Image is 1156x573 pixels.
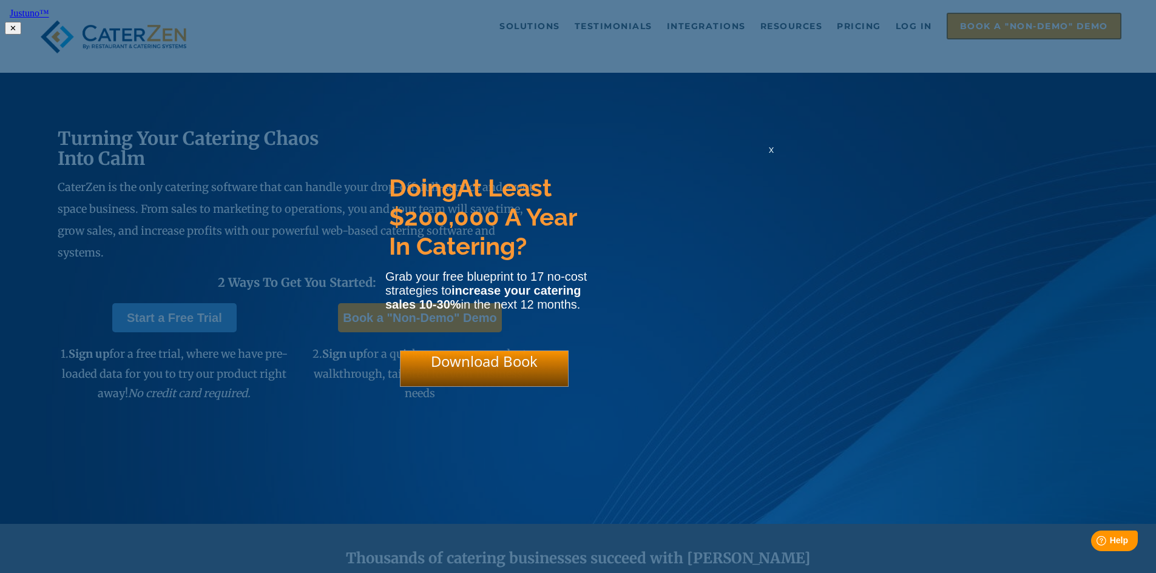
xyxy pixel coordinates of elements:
[5,22,21,35] button: ✕
[385,270,587,311] span: Grab your free blueprint to 17 no-cost strategies to in the next 12 months.
[385,284,581,311] strong: increase your catering sales 10-30%
[762,144,781,168] div: x
[431,351,538,371] span: Download Book
[389,173,576,260] span: At Least $200,000 A Year In Catering?
[1048,526,1143,560] iframe: Help widget launcher
[769,144,774,155] span: x
[400,350,569,387] div: Download Book
[389,173,457,202] span: Doing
